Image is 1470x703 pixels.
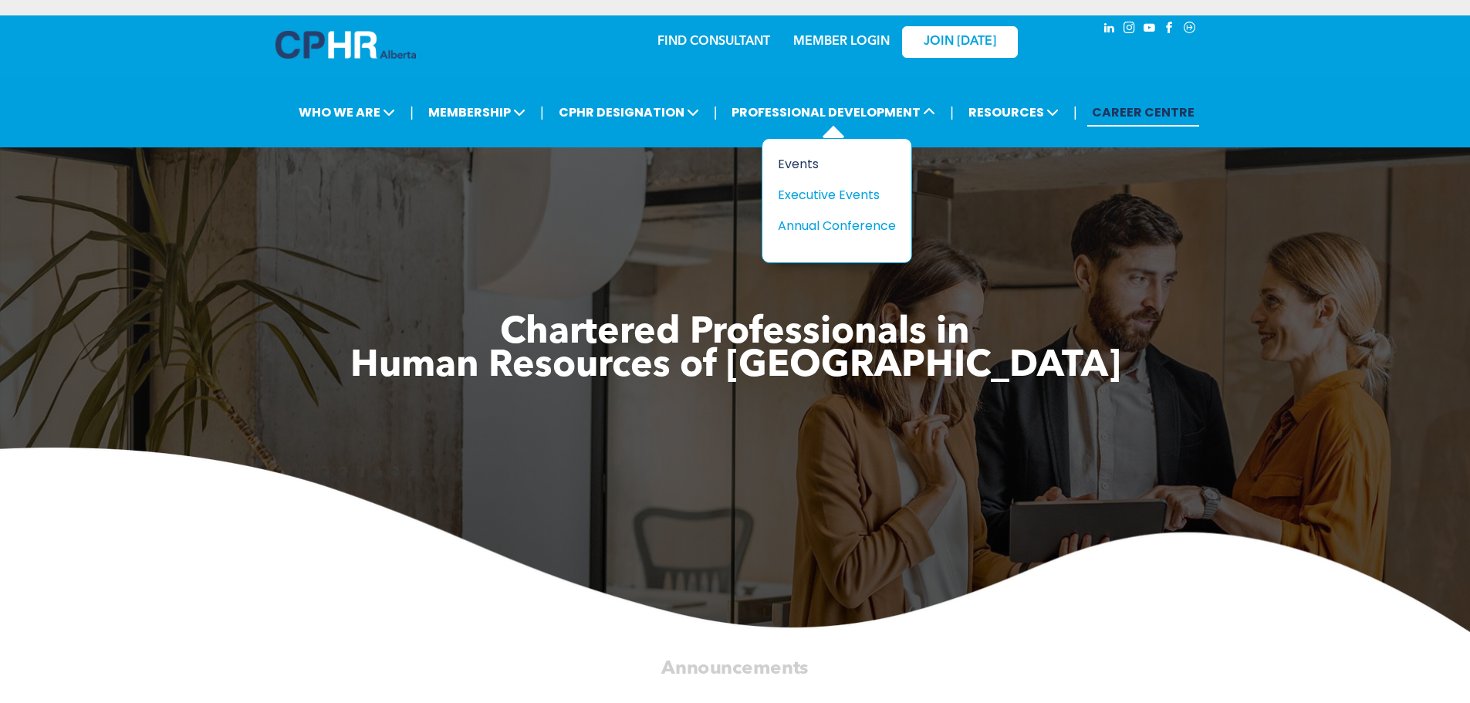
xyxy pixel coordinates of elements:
span: JOIN [DATE] [924,35,996,49]
a: linkedin [1101,19,1118,40]
span: PROFESSIONAL DEVELOPMENT [727,98,940,127]
a: Social network [1181,19,1198,40]
a: FIND CONSULTANT [657,35,770,48]
span: Chartered Professionals in [500,315,970,352]
a: JOIN [DATE] [902,26,1018,58]
li: | [410,96,414,128]
li: | [540,96,544,128]
li: | [950,96,954,128]
a: youtube [1141,19,1158,40]
span: Human Resources of [GEOGRAPHIC_DATA] [350,348,1120,385]
img: A blue and white logo for cp alberta [275,31,416,59]
span: Announcements [661,658,809,677]
span: MEMBERSHIP [424,98,530,127]
a: Events [778,154,896,174]
a: CAREER CENTRE [1087,98,1199,127]
span: WHO WE ARE [294,98,400,127]
span: RESOURCES [964,98,1063,127]
a: Annual Conference [778,216,896,235]
div: Executive Events [778,185,884,204]
div: Annual Conference [778,216,884,235]
a: Executive Events [778,185,896,204]
li: | [1073,96,1077,128]
li: | [714,96,718,128]
a: facebook [1161,19,1178,40]
a: instagram [1121,19,1138,40]
a: MEMBER LOGIN [793,35,890,48]
div: Events [778,154,884,174]
span: CPHR DESIGNATION [554,98,704,127]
